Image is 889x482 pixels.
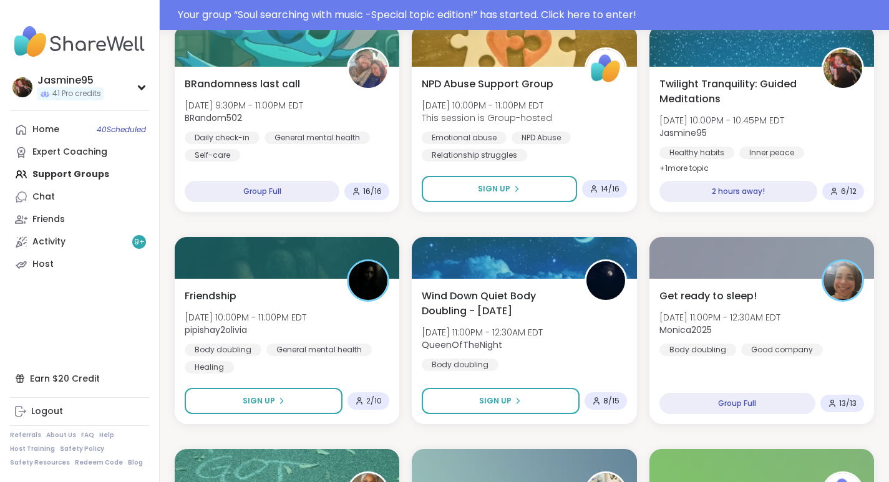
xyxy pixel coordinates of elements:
div: Body doubling [185,344,261,356]
div: Friends [32,213,65,226]
div: Jasmine95 [37,74,104,87]
img: BRandom502 [349,49,387,88]
img: Monica2025 [823,261,862,300]
button: Sign Up [422,388,579,414]
a: Expert Coaching [10,141,149,163]
div: Chat [32,191,55,203]
div: Daily check-in [185,132,260,144]
div: Good company [741,344,823,356]
img: Jasmine95 [823,49,862,88]
span: Friendship [185,289,236,304]
img: Jasmine95 [12,77,32,97]
img: ShareWell [586,49,625,88]
div: Logout [31,405,63,418]
a: Activity9+ [10,231,149,253]
div: Self-care [185,149,240,161]
span: Get ready to sleep! [659,289,757,304]
span: 16 / 16 [363,186,382,196]
a: Logout [10,400,149,423]
span: [DATE] 10:00PM - 11:00PM EDT [422,99,552,112]
span: 2 / 10 [366,396,382,406]
b: QueenOfTheNight [422,339,502,351]
span: 14 / 16 [601,184,619,194]
span: [DATE] 10:00PM - 11:00PM EDT [185,311,306,324]
a: About Us [46,431,76,440]
div: Healthy habits [659,147,734,159]
a: Chat [10,186,149,208]
span: Sign Up [478,183,510,195]
div: General mental health [265,132,370,144]
span: Twilight Tranquility: Guided Meditations [659,77,808,107]
span: 41 Pro credits [52,89,101,99]
a: Redeem Code [75,458,123,467]
span: 40 Scheduled [97,125,146,135]
img: QueenOfTheNight [586,261,625,300]
span: 9 + [134,237,145,248]
div: Emotional abuse [422,132,507,144]
span: BRandomness last call [185,77,300,92]
a: Referrals [10,431,41,440]
div: Activity [32,236,66,248]
a: Blog [128,458,143,467]
div: 2 hours away! [659,181,817,202]
div: Group Full [659,393,815,414]
span: NPD Abuse Support Group [422,77,553,92]
div: Body doubling [659,344,736,356]
div: Earn $20 Credit [10,367,149,390]
a: Help [99,431,114,440]
div: Your group “ Soul searching with music -Special topic edition! ” has started. Click here to enter! [178,7,882,22]
b: Monica2025 [659,324,712,336]
div: Relationship struggles [422,149,527,161]
span: This session is Group-hosted [422,112,552,124]
a: FAQ [81,431,94,440]
img: pipishay2olivia [349,261,387,300]
div: Home [32,123,59,136]
button: Sign Up [185,388,342,414]
button: Sign Up [422,176,576,202]
div: Expert Coaching [32,146,107,158]
span: [DATE] 10:00PM - 10:45PM EDT [659,114,784,127]
div: General mental health [266,344,372,356]
b: pipishay2olivia [185,324,247,336]
a: Friends [10,208,149,231]
span: [DATE] 11:00PM - 12:30AM EDT [659,311,780,324]
div: NPD Abuse [512,132,571,144]
span: [DATE] 11:00PM - 12:30AM EDT [422,326,543,339]
span: [DATE] 9:30PM - 11:00PM EDT [185,99,303,112]
a: Host Training [10,445,55,453]
div: Body doubling [422,359,498,371]
span: 6 / 12 [841,186,857,196]
span: 13 / 13 [839,398,857,408]
a: Safety Resources [10,458,70,467]
span: Sign Up [479,395,512,407]
div: Host [32,258,54,271]
div: Healing [185,361,234,374]
div: Group Full [185,181,339,202]
a: Home40Scheduled [10,118,149,141]
a: Safety Policy [60,445,104,453]
span: Wind Down Quiet Body Doubling - [DATE] [422,289,570,319]
span: Sign Up [243,395,275,407]
b: Jasmine95 [659,127,707,139]
a: Host [10,253,149,276]
img: ShareWell Nav Logo [10,20,149,64]
b: BRandom502 [185,112,242,124]
div: Inner peace [739,147,804,159]
span: 8 / 15 [603,396,619,406]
